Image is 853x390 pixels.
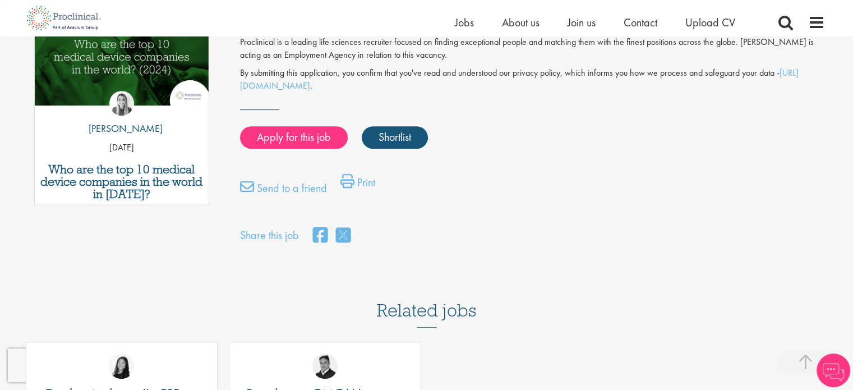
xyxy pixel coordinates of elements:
iframe: reCAPTCHA [8,348,151,382]
img: Numhom Sudsok [109,354,134,379]
a: Jobs [455,15,474,30]
a: Link to a post [35,15,209,114]
p: Proclinical is a leading life sciences recruiter focused on finding exceptional people and matchi... [240,36,825,62]
a: Shortlist [362,126,428,149]
a: [URL][DOMAIN_NAME] [240,67,799,91]
p: [DATE] [35,141,209,154]
a: Print [340,174,375,196]
img: Top 10 Medical Device Companies 2024 [35,15,209,105]
a: Hannah Burke [PERSON_NAME] [80,91,163,141]
img: Peter Duvall [312,354,338,379]
a: Apply for this job [240,126,348,149]
img: Chatbot [817,354,850,387]
a: share on twitter [336,224,351,248]
p: [PERSON_NAME] [80,121,163,136]
a: Who are the top 10 medical device companies in the world in [DATE]? [40,163,204,200]
label: Share this job [240,227,299,244]
a: Join us [568,15,596,30]
a: Send to a friend [240,180,327,202]
a: share on facebook [313,224,328,248]
a: Contact [624,15,657,30]
a: Upload CV [685,15,735,30]
h3: Related jobs [377,273,477,328]
p: By submitting this application, you confirm that you've read and understood our privacy policy, w... [240,67,825,93]
img: Hannah Burke [109,91,134,116]
a: About us [502,15,540,30]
